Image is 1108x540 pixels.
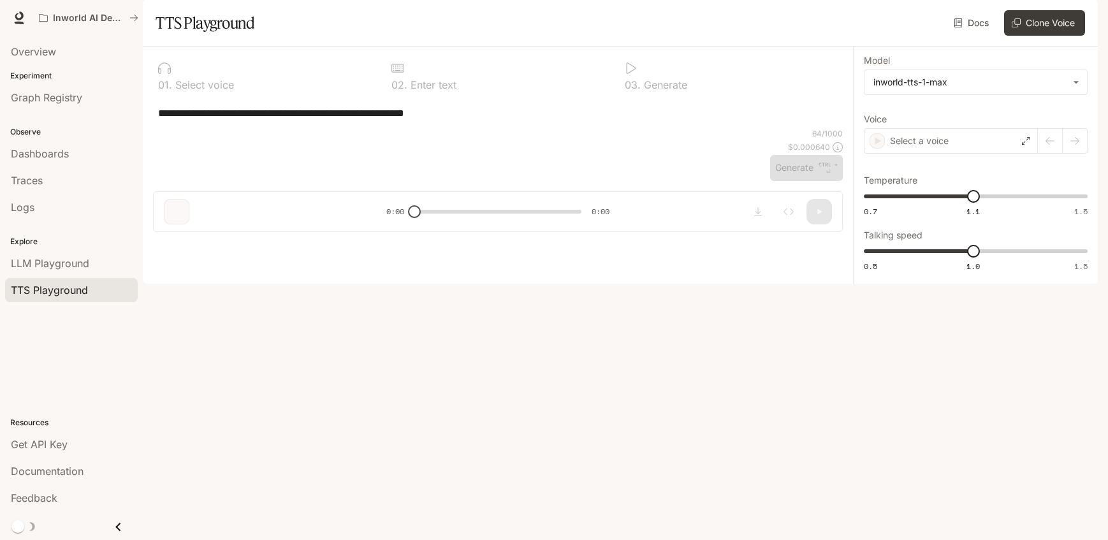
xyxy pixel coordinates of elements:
p: 0 2 . [391,80,407,90]
p: 0 1 . [158,80,172,90]
p: Model [864,56,890,65]
p: Voice [864,115,887,124]
p: 64 / 1000 [812,128,843,139]
p: Inworld AI Demos [53,13,124,24]
p: Generate [641,80,687,90]
p: Talking speed [864,231,922,240]
span: 0.7 [864,206,877,217]
div: inworld-tts-1-max [864,70,1087,94]
button: Clone Voice [1004,10,1085,36]
span: 1.0 [966,261,980,272]
h1: TTS Playground [156,10,254,36]
button: All workspaces [33,5,144,31]
p: Enter text [407,80,456,90]
div: inworld-tts-1-max [873,76,1067,89]
span: 1.5 [1074,206,1088,217]
a: Docs [951,10,994,36]
span: 1.1 [966,206,980,217]
p: 0 3 . [625,80,641,90]
p: Temperature [864,176,917,185]
p: Select voice [172,80,234,90]
span: 0.5 [864,261,877,272]
span: 1.5 [1074,261,1088,272]
p: Select a voice [890,135,949,147]
p: $ 0.000640 [788,142,830,152]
